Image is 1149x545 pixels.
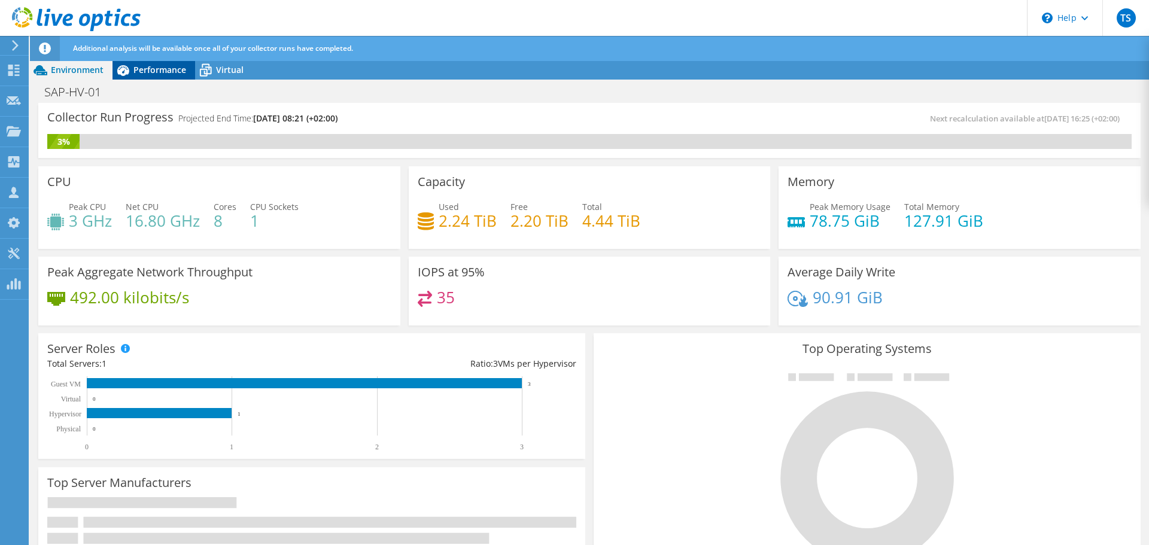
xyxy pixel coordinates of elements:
[47,476,191,489] h3: Top Server Manufacturers
[437,291,455,304] h4: 35
[253,112,338,124] span: [DATE] 08:21 (+02:00)
[69,201,106,212] span: Peak CPU
[528,381,531,387] text: 3
[250,214,299,227] h4: 1
[582,201,602,212] span: Total
[418,266,485,279] h3: IOPS at 95%
[788,175,834,188] h3: Memory
[510,214,569,227] h4: 2.20 TiB
[47,135,80,148] div: 3%
[39,86,120,99] h1: SAP-HV-01
[47,342,115,355] h3: Server Roles
[133,64,186,75] span: Performance
[61,395,81,403] text: Virtual
[69,214,112,227] h4: 3 GHz
[214,201,236,212] span: Cores
[582,214,640,227] h4: 4.44 TiB
[93,396,96,402] text: 0
[904,214,983,227] h4: 127.91 GiB
[238,411,241,417] text: 1
[230,443,233,451] text: 1
[1044,113,1120,124] span: [DATE] 16:25 (+02:00)
[810,214,890,227] h4: 78.75 GiB
[126,201,159,212] span: Net CPU
[788,266,895,279] h3: Average Daily Write
[51,64,104,75] span: Environment
[375,443,379,451] text: 2
[510,201,528,212] span: Free
[214,214,236,227] h4: 8
[47,266,253,279] h3: Peak Aggregate Network Throughput
[85,443,89,451] text: 0
[73,43,353,53] span: Additional analysis will be available once all of your collector runs have completed.
[1042,13,1053,23] svg: \n
[930,113,1126,124] span: Next recalculation available at
[216,64,244,75] span: Virtual
[250,201,299,212] span: CPU Sockets
[493,358,498,369] span: 3
[813,291,883,304] h4: 90.91 GiB
[93,426,96,432] text: 0
[1117,8,1136,28] span: TS
[312,357,576,370] div: Ratio: VMs per Hypervisor
[904,201,959,212] span: Total Memory
[70,291,189,304] h4: 492.00 kilobits/s
[418,175,465,188] h3: Capacity
[439,201,459,212] span: Used
[102,358,107,369] span: 1
[178,112,338,125] h4: Projected End Time:
[810,201,890,212] span: Peak Memory Usage
[439,214,497,227] h4: 2.24 TiB
[49,410,81,418] text: Hypervisor
[47,175,71,188] h3: CPU
[126,214,200,227] h4: 16.80 GHz
[603,342,1132,355] h3: Top Operating Systems
[51,380,81,388] text: Guest VM
[56,425,81,433] text: Physical
[47,357,312,370] div: Total Servers:
[520,443,524,451] text: 3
